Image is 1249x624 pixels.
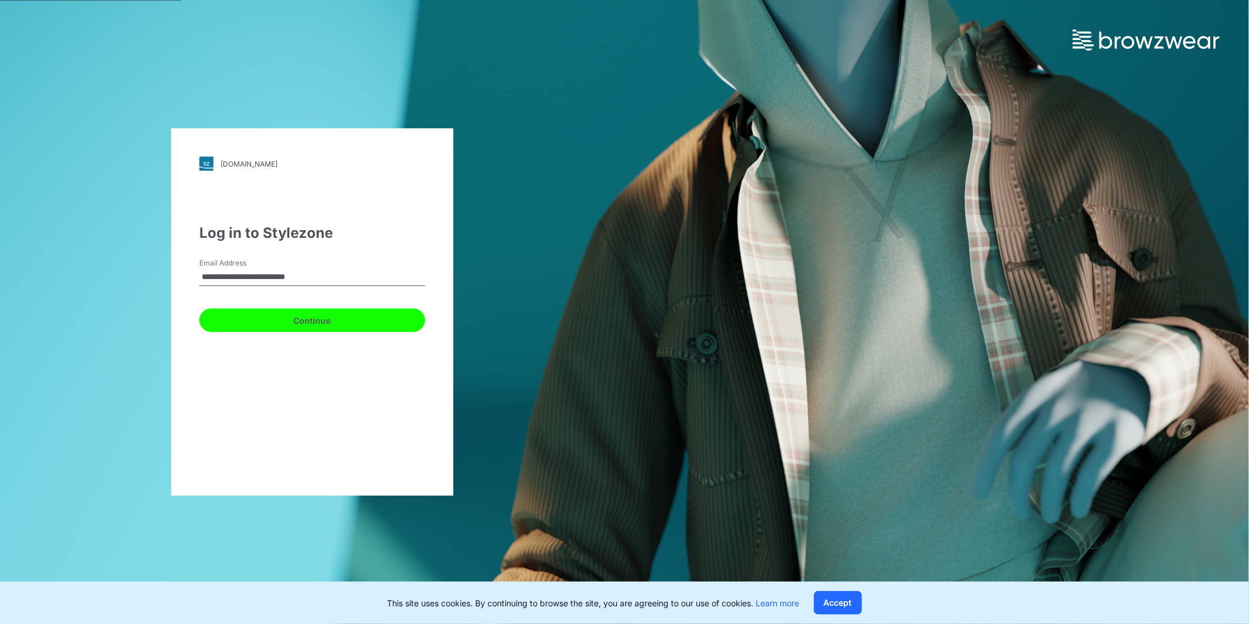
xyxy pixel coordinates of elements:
[199,223,425,244] div: Log in to Stylezone
[221,160,278,168] div: [DOMAIN_NAME]
[199,157,425,171] a: [DOMAIN_NAME]
[199,157,213,171] img: svg+xml;base64,PHN2ZyB3aWR0aD0iMjgiIGhlaWdodD0iMjgiIHZpZXdCb3g9IjAgMCAyOCAyOCIgZmlsbD0ibm9uZSIgeG...
[388,597,800,609] p: This site uses cookies. By continuing to browse the site, you are agreeing to our use of cookies.
[814,591,862,615] button: Accept
[756,598,800,608] a: Learn more
[1073,29,1220,51] img: browzwear-logo.73288ffb.svg
[199,308,425,332] button: Continue
[199,258,282,268] label: Email Address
